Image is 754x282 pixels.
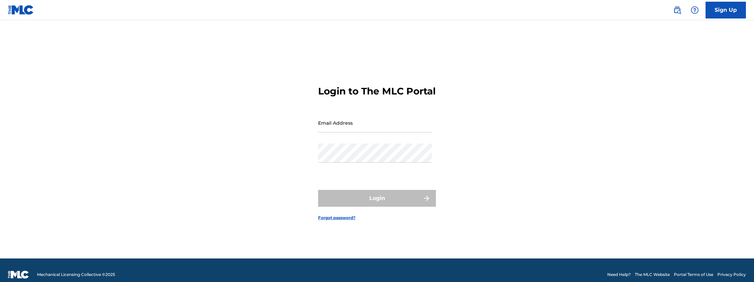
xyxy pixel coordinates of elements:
a: Forgot password? [318,215,355,221]
a: The MLC Website [635,272,670,278]
img: help [691,6,699,14]
img: MLC Logo [8,5,34,15]
img: logo [8,271,29,279]
a: Portal Terms of Use [674,272,713,278]
a: Need Help? [607,272,631,278]
a: Sign Up [706,2,746,18]
a: Privacy Policy [717,272,746,278]
span: Mechanical Licensing Collective © 2025 [37,272,115,278]
a: Public Search [671,3,684,17]
h3: Login to The MLC Portal [318,85,436,97]
div: Help [688,3,701,17]
img: search [673,6,681,14]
